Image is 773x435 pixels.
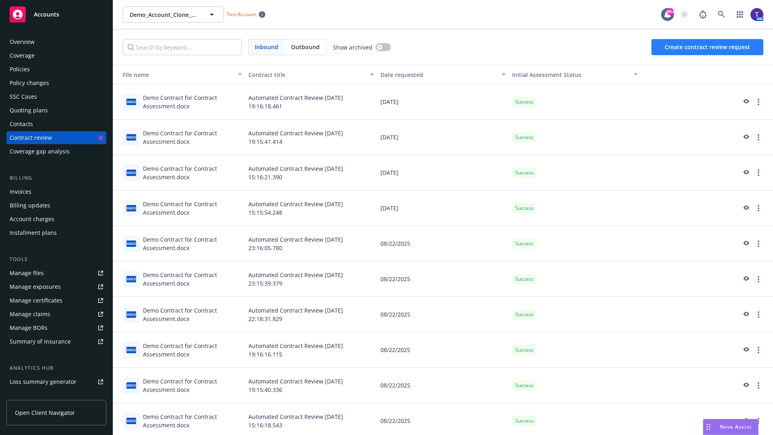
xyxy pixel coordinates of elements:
[6,185,106,198] a: Invoices
[245,84,377,120] div: Automated Contract Review [DATE] 19:16:18.461
[754,133,763,142] a: more
[126,205,136,211] span: docx
[245,155,377,191] div: Automated Contract Review [DATE] 15:16:21.390
[377,368,509,403] div: 08/22/2025
[732,6,748,23] a: Switch app
[6,280,106,293] a: Manage exposures
[6,131,106,144] a: Contract review
[6,226,106,239] a: Installment plans
[6,308,106,321] a: Manage claims
[377,226,509,261] div: 08/22/2025
[754,310,763,319] a: more
[377,65,509,84] button: Date requested
[6,335,106,348] a: Summary of insurance
[248,39,285,55] span: Inbound
[143,342,242,358] div: Demo Contract for Contract Assessment.docx
[10,77,49,89] div: Policy changes
[741,310,750,319] a: preview
[126,418,136,424] span: docx
[143,235,242,252] div: Demo Contract for Contract Assessment.docx
[123,6,223,23] button: Demo_Account_Clone_QA_CR_Tests_Demo
[116,70,233,79] div: File name
[285,39,326,55] span: Outbound
[34,11,59,18] span: Accounts
[512,71,581,79] span: Initial Assessment Status
[227,11,256,18] span: Test Account
[6,77,106,89] a: Policy changes
[126,311,136,317] span: docx
[126,134,136,140] span: docx
[143,200,242,217] div: Demo Contract for Contract Assessment.docx
[126,99,136,105] span: docx
[10,104,48,117] div: Quoting plans
[10,145,70,158] div: Coverage gap analysis
[377,191,509,226] div: [DATE]
[245,332,377,368] div: Automated Contract Review [DATE] 19:16:16.115
[512,70,629,79] div: Toggle SortBy
[10,213,54,226] div: Account charges
[720,423,752,430] span: Nova Assist
[143,164,242,181] div: Demo Contract for Contract Assessment.docx
[6,364,106,372] div: Analytics hub
[6,145,106,158] a: Coverage gap analysis
[703,419,759,435] button: Nova Assist
[333,43,372,52] span: Show archived
[676,6,692,23] a: Start snowing
[754,97,763,107] a: more
[248,70,365,79] div: Contract title
[10,267,44,280] div: Manage files
[245,65,377,84] button: Contract title
[10,118,33,130] div: Contacts
[515,417,533,425] span: Success
[741,97,750,107] a: preview
[741,274,750,284] a: preview
[6,90,106,103] a: SSC Cases
[377,155,509,191] div: [DATE]
[291,43,320,51] span: Outbound
[10,199,50,212] div: Billing updates
[754,274,763,284] a: more
[130,10,199,19] span: Demo_Account_Clone_QA_CR_Tests_Demo
[750,8,763,21] img: photo
[665,43,750,51] span: Create contract review request
[255,43,278,51] span: Inbound
[713,6,730,23] a: Search
[10,35,35,48] div: Overview
[741,168,750,178] a: preview
[10,321,48,334] div: Manage BORs
[245,297,377,332] div: Automated Contract Review [DATE] 22:18:31.829
[377,332,509,368] div: 08/22/2025
[377,261,509,297] div: 08/22/2025
[6,35,106,48] a: Overview
[15,408,75,417] span: Open Client Navigator
[6,321,106,334] a: Manage BORs
[10,226,57,239] div: Installment plans
[6,294,106,307] a: Manage certificates
[741,381,750,390] a: preview
[6,213,106,226] a: Account charges
[741,239,750,249] a: preview
[126,382,136,388] span: docx
[143,93,242,110] div: Demo Contract for Contract Assessment.docx
[126,240,136,246] span: docx
[10,335,71,348] div: Summary of insurance
[143,377,242,394] div: Demo Contract for Contract Assessment.docx
[377,84,509,120] div: [DATE]
[10,131,52,144] div: Contract review
[377,297,509,332] div: 08/22/2025
[515,346,533,354] span: Success
[515,134,533,141] span: Success
[515,98,533,106] span: Success
[6,3,106,26] a: Accounts
[245,120,377,155] div: Automated Contract Review [DATE] 19:15:41.414
[143,271,242,288] div: Demo Contract for Contract Assessment.docx
[515,382,533,389] span: Success
[10,308,50,321] div: Manage claims
[143,129,242,146] div: Demo Contract for Contract Assessment.docx
[754,168,763,178] a: more
[245,191,377,226] div: Automated Contract Review [DATE] 15:15:54.248
[10,294,62,307] div: Manage certificates
[515,275,533,283] span: Success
